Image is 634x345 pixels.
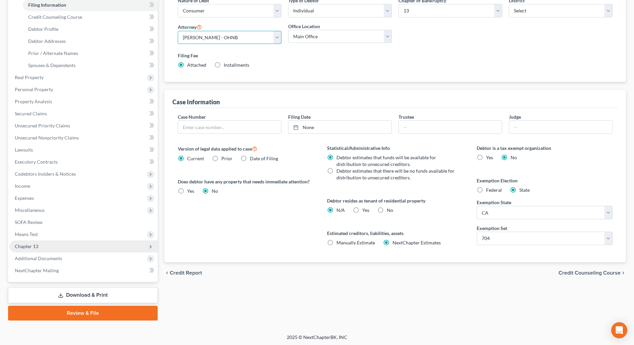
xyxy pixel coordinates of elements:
span: Manually Estimate [336,240,375,245]
a: Property Analysis [9,96,158,108]
span: Filing Information [28,2,66,8]
input: Enter case number... [178,121,281,133]
label: Case Number [178,113,206,120]
a: Debtor Addresses [23,35,158,47]
a: Unsecured Priority Claims [9,120,158,132]
span: Spouses & Dependents [28,62,75,68]
span: Executory Contracts [15,159,58,165]
span: Means Test [15,231,38,237]
span: Yes [486,155,493,160]
span: Credit Report [170,270,202,276]
span: Chapter 13 [15,243,38,249]
i: chevron_right [621,270,626,276]
span: Credit Counseling Course [559,270,621,276]
div: Open Intercom Messenger [611,322,627,338]
a: Prior / Alternate Names [23,47,158,59]
span: NextChapter Mailing [15,268,59,273]
span: Credit Counseling Course [28,14,82,20]
span: Current [187,156,204,161]
label: Exemption Election [477,177,613,184]
a: Download & Print [8,287,158,303]
label: Attorney [178,23,202,31]
span: Debtor estimates that funds will be available for distribution to unsecured creditors. [336,155,436,167]
span: NextChapter Estimates [392,240,441,245]
button: chevron_left Credit Report [164,270,202,276]
label: Filing Fee [178,52,613,59]
span: Expenses [15,195,34,201]
span: No [212,188,218,194]
a: Unsecured Nonpriority Claims [9,132,158,144]
a: Debtor Profile [23,23,158,35]
label: Estimated creditors, liabilities, assets [327,230,463,237]
span: Miscellaneous [15,207,45,213]
a: Review & File [8,306,158,321]
a: Lawsuits [9,144,158,156]
a: Executory Contracts [9,156,158,168]
a: Spouses & Dependents [23,59,158,71]
span: Yes [362,207,369,213]
div: Case Information [172,98,220,106]
button: Credit Counseling Course chevron_right [559,270,626,276]
span: Property Analysis [15,99,52,104]
span: Income [15,183,30,189]
span: Real Property [15,74,44,80]
label: Debtor is a tax exempt organization [477,145,613,152]
label: Exemption State [477,199,511,206]
a: None [288,121,391,133]
label: Exemption Set [477,225,507,232]
a: SOFA Review [9,216,158,228]
span: Date of Filing [250,156,278,161]
span: Prior [221,156,232,161]
span: No [387,207,393,213]
label: Filing Date [288,113,311,120]
input: -- [509,121,612,133]
span: SOFA Review [15,219,43,225]
span: Secured Claims [15,111,47,116]
span: N/A [336,207,345,213]
span: Debtor Addresses [28,38,66,44]
label: Debtor resides as tenant of residential property [327,197,463,204]
span: Lawsuits [15,147,33,153]
span: Codebtors Insiders & Notices [15,171,76,177]
a: Credit Counseling Course [23,11,158,23]
span: State [519,187,530,193]
label: Office Location [288,23,320,30]
span: Additional Documents [15,255,62,261]
label: Does debtor have any property that needs immediate attention? [178,178,314,185]
span: Installments [224,62,249,68]
span: Debtor estimates that there will be no funds available for distribution to unsecured creditors. [336,168,455,180]
a: Secured Claims [9,108,158,120]
a: NextChapter Mailing [9,265,158,277]
label: Judge [509,113,521,120]
span: Attached [187,62,206,68]
span: Unsecured Nonpriority Claims [15,135,79,140]
span: Federal [486,187,502,193]
span: Debtor Profile [28,26,58,32]
label: Trustee [399,113,414,120]
span: No [511,155,517,160]
span: Personal Property [15,87,53,92]
span: Prior / Alternate Names [28,50,78,56]
label: Version of legal data applied to case [178,145,314,153]
span: Unsecured Priority Claims [15,123,70,128]
i: chevron_left [164,270,170,276]
input: -- [399,121,502,133]
span: Yes [187,188,194,194]
label: Statistical/Administrative Info [327,145,463,152]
